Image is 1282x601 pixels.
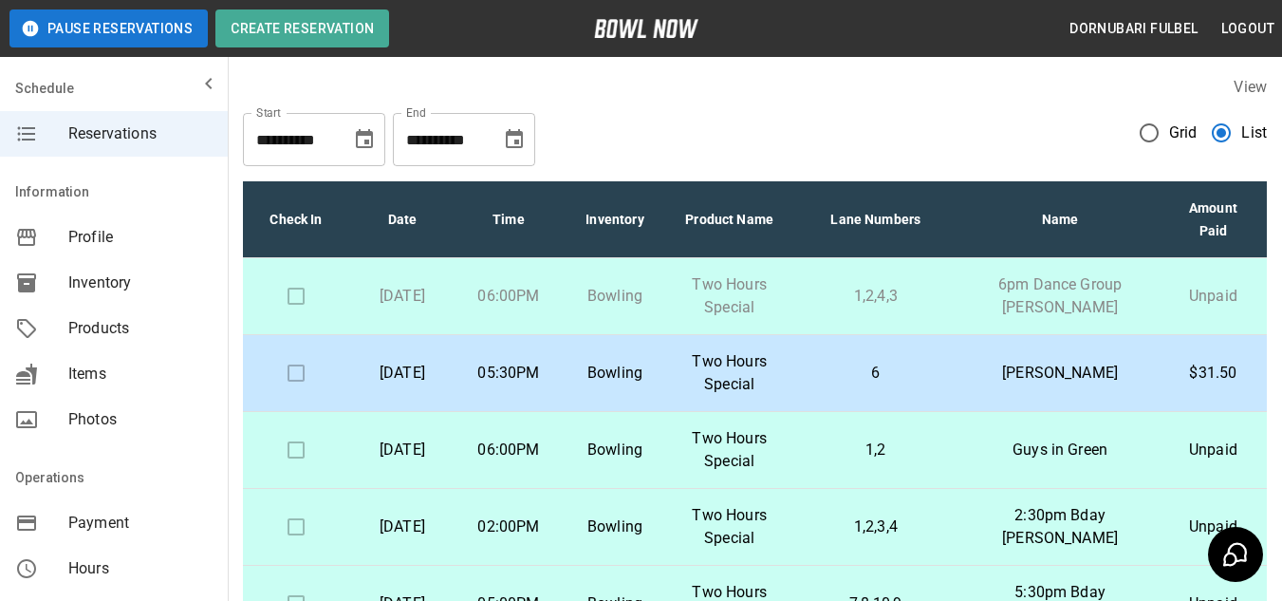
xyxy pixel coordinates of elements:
[577,516,653,538] p: Bowling
[364,285,440,308] p: [DATE]
[975,362,1144,385] p: [PERSON_NAME]
[471,516,547,538] p: 02:00PM
[1234,78,1267,96] label: View
[790,181,960,258] th: Lane Numbers
[683,350,775,396] p: Two Hours Special
[975,273,1144,319] p: 6pm Dance Group [PERSON_NAME]
[683,504,775,550] p: Two Hours Special
[364,439,440,461] p: [DATE]
[683,273,775,319] p: Two Hours Special
[1160,181,1267,258] th: Amount Paid
[471,362,547,385] p: 05:30PM
[471,285,547,308] p: 06:00PM
[68,317,213,340] span: Products
[68,272,213,294] span: Inventory
[1169,122,1198,144] span: Grid
[562,181,668,258] th: Inventory
[68,363,213,385] span: Items
[577,285,653,308] p: Bowling
[577,439,653,461] p: Bowling
[1175,439,1252,461] p: Unpaid
[495,121,533,159] button: Choose date, selected date is Oct 2, 2025
[68,512,213,535] span: Payment
[975,504,1144,550] p: 2:30pm Bday [PERSON_NAME]
[1175,362,1252,385] p: $31.50
[9,9,208,47] button: Pause Reservations
[455,181,562,258] th: Time
[349,181,455,258] th: Date
[215,9,389,47] button: Create Reservation
[68,226,213,249] span: Profile
[364,516,440,538] p: [DATE]
[1175,516,1252,538] p: Unpaid
[68,122,213,145] span: Reservations
[577,362,653,385] p: Bowling
[364,362,440,385] p: [DATE]
[471,439,547,461] p: 06:00PM
[806,285,945,308] p: 1,2,4,3
[68,557,213,580] span: Hours
[975,439,1144,461] p: Guys in Green
[1062,11,1205,47] button: Dornubari Fulbel
[68,408,213,431] span: Photos
[1175,285,1252,308] p: Unpaid
[594,19,698,38] img: logo
[806,516,945,538] p: 1,2,3,4
[806,439,945,461] p: 1,2
[806,362,945,385] p: 6
[243,181,349,258] th: Check In
[345,121,383,159] button: Choose date, selected date is Sep 2, 2025
[683,427,775,473] p: Two Hours Special
[668,181,790,258] th: Product Name
[1241,122,1267,144] span: List
[1214,11,1282,47] button: Logout
[960,181,1160,258] th: Name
